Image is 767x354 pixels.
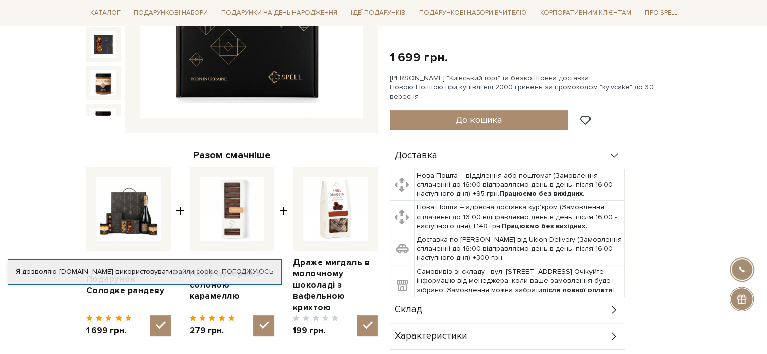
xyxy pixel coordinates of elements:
[640,5,681,21] a: Про Spell
[293,325,339,336] span: 199 грн.
[347,5,409,21] a: Ідеї подарунків
[190,325,235,336] span: 279 грн.
[96,177,161,241] img: Подарунок Солодке рандеву
[390,74,681,101] div: [PERSON_NAME] "Київський торт" та безкоштовна доставка Новою Поштою при купівлі від 2000 гривень ...
[86,274,171,296] a: Подарунок Солодке рандеву
[502,222,587,230] b: Працюємо без вихідних.
[390,110,569,130] button: До кошика
[90,108,116,134] img: Подарунок Солодке рандеву
[536,5,635,21] a: Корпоративним клієнтам
[200,177,264,241] img: Набір цукерок з солоною карамеллю
[293,257,378,313] a: Драже мигдаль в молочному шоколаді з вафельною крихтою
[130,5,212,21] a: Подарункові набори
[414,201,624,233] td: Нова Пошта – адресна доставка кур'єром (Замовлення сплаченні до 16:00 відправляємо день в день, п...
[172,267,218,276] a: файли cookie
[395,151,437,160] span: Доставка
[86,5,125,21] a: Каталог
[8,267,281,276] div: Я дозволяю [DOMAIN_NAME] використовувати
[395,305,422,314] span: Склад
[414,233,624,265] td: Доставка по [PERSON_NAME] від Uklon Delivery (Замовлення сплаченні до 16:00 відправляємо день в д...
[176,167,185,336] span: +
[217,5,341,21] a: Подарунки на День народження
[86,325,132,336] span: 1 699 грн.
[414,265,624,306] td: Самовивіз зі складу - вул. [STREET_ADDRESS] Очікуйте інформацію від менеджера, коли ваше замовлен...
[303,177,368,241] img: Драже мигдаль в молочному шоколаді з вафельною крихтою
[279,167,288,336] span: +
[414,169,624,201] td: Нова Пошта – відділення або поштомат (Замовлення сплаченні до 16:00 відправляємо день в день, піс...
[390,50,448,65] div: 1 699 грн.
[395,332,467,341] span: Характеристики
[86,149,378,162] div: Разом смачніше
[499,189,585,198] b: Працюємо без вихідних.
[90,31,116,57] img: Подарунок Солодке рандеву
[222,267,273,276] a: Погоджуюсь
[90,70,116,96] img: Подарунок Солодке рандеву
[456,114,502,125] span: До кошика
[542,286,612,294] b: після повної оплати
[190,268,274,302] a: Набір цукерок з солоною карамеллю
[415,4,530,21] a: Подарункові набори Вчителю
